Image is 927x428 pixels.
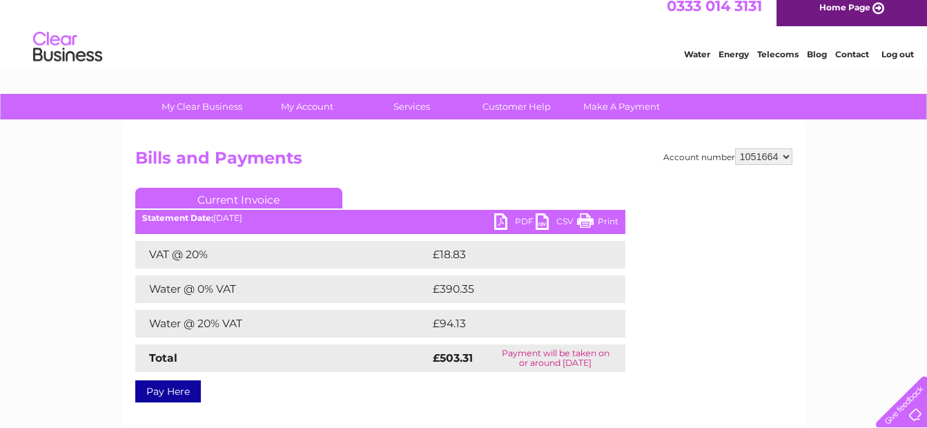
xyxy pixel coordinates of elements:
[881,59,914,69] a: Log out
[135,275,429,303] td: Water @ 0% VAT
[149,351,177,364] strong: Total
[433,351,473,364] strong: £503.31
[250,94,364,119] a: My Account
[138,8,790,67] div: Clear Business is a trading name of Verastar Limited (registered in [GEOGRAPHIC_DATA] No. 3667643...
[667,7,762,24] a: 0333 014 3131
[135,213,625,223] div: [DATE]
[135,148,792,175] h2: Bills and Payments
[135,310,429,338] td: Water @ 20% VAT
[565,94,679,119] a: Make A Payment
[135,188,342,208] a: Current Invoice
[460,94,574,119] a: Customer Help
[32,36,103,78] img: logo.png
[355,94,469,119] a: Services
[807,59,827,69] a: Blog
[135,380,201,402] a: Pay Here
[135,241,429,269] td: VAT @ 20%
[757,59,799,69] a: Telecoms
[684,59,710,69] a: Water
[719,59,749,69] a: Energy
[429,275,601,303] td: £390.35
[577,213,618,233] a: Print
[429,310,596,338] td: £94.13
[145,94,259,119] a: My Clear Business
[494,213,536,233] a: PDF
[536,213,577,233] a: CSV
[835,59,869,69] a: Contact
[142,213,213,223] b: Statement Date:
[663,148,792,165] div: Account number
[429,241,596,269] td: £18.83
[486,344,625,372] td: Payment will be taken on or around [DATE]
